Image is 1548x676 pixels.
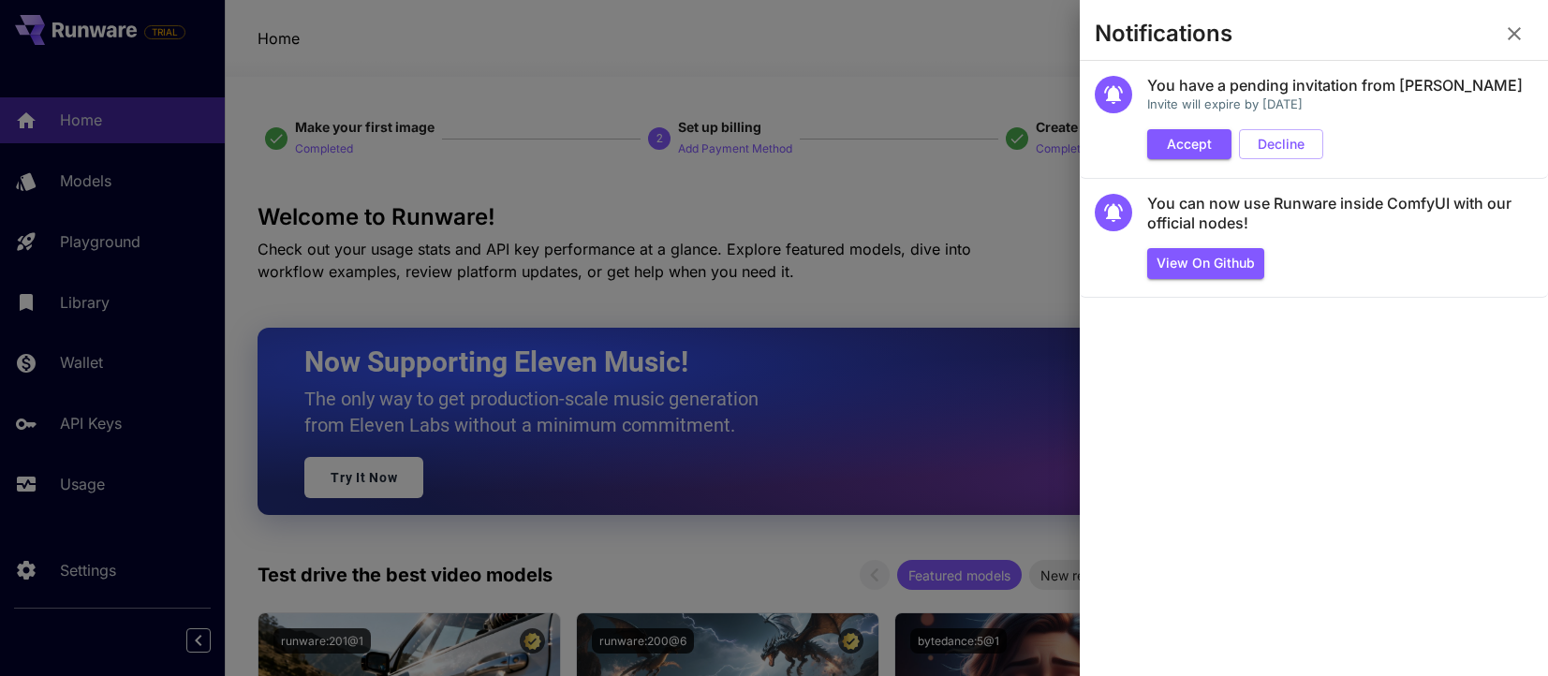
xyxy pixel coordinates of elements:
h3: Notifications [1095,21,1232,47]
h5: You have a pending invitation from [PERSON_NAME] [1147,76,1523,96]
button: View on Github [1147,248,1264,279]
p: Invite will expire by [DATE] [1147,96,1523,114]
button: Accept [1147,129,1231,160]
button: Decline [1239,129,1323,160]
h5: You can now use Runware inside ComfyUI with our official nodes! [1147,194,1533,234]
